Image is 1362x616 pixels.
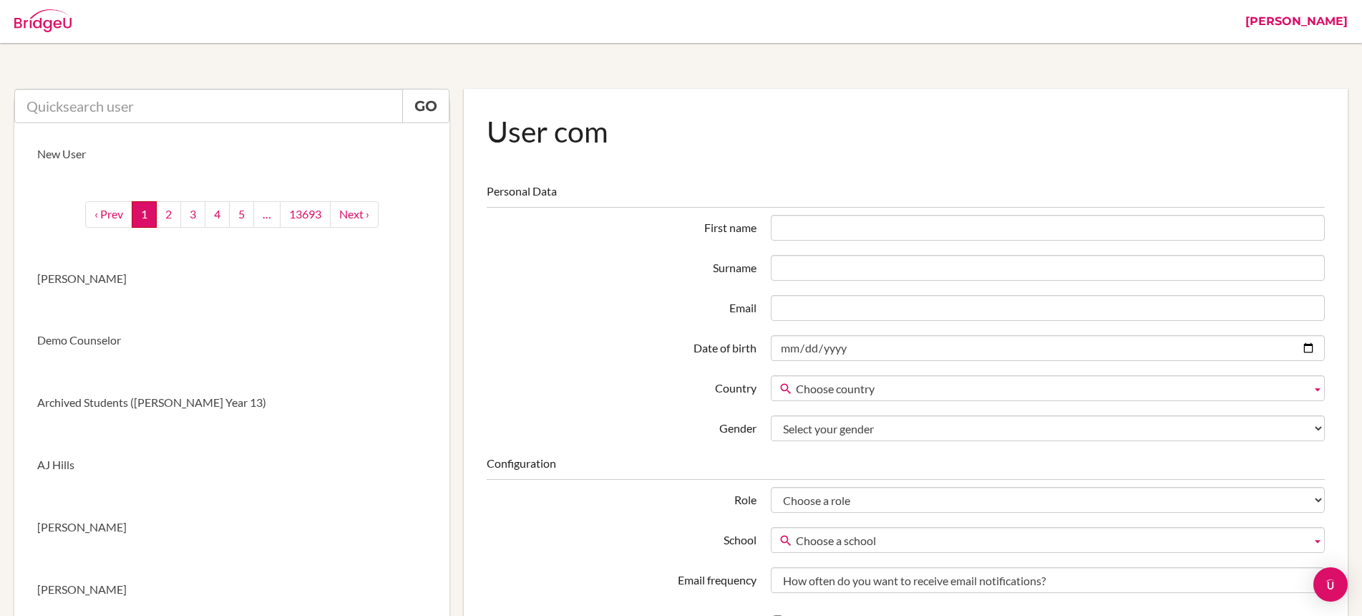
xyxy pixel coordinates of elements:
a: Archived Students ([PERSON_NAME] Year 13) [14,372,449,434]
legend: Personal Data [487,183,1325,208]
a: 13693 [280,201,331,228]
a: New User [14,123,449,186]
a: AJ Hills [14,434,449,496]
a: … [253,201,281,228]
label: Email [480,295,764,317]
a: 1 [132,201,157,228]
a: 3 [180,201,205,228]
legend: Configuration [487,456,1325,480]
a: Go [402,89,449,123]
a: ‹ Prev [85,201,132,228]
label: Email frequency [480,567,764,589]
div: Open Intercom Messenger [1313,567,1348,602]
span: Choose a school [796,528,1305,554]
label: Gender [480,415,764,437]
label: Surname [480,255,764,276]
label: Role [480,487,764,509]
label: School [480,527,764,549]
img: Bridge-U [14,9,72,32]
label: First name [480,215,764,236]
a: [PERSON_NAME] [14,496,449,559]
span: Choose country [796,376,1305,402]
input: Quicksearch user [14,89,403,123]
label: Date of birth [480,335,764,357]
label: Country [480,375,764,397]
a: 2 [156,201,181,228]
a: next [330,201,379,228]
a: [PERSON_NAME] [14,248,449,310]
h1: User com [487,112,1325,151]
a: 5 [229,201,254,228]
a: Demo Counselor [14,309,449,372]
a: 4 [205,201,230,228]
